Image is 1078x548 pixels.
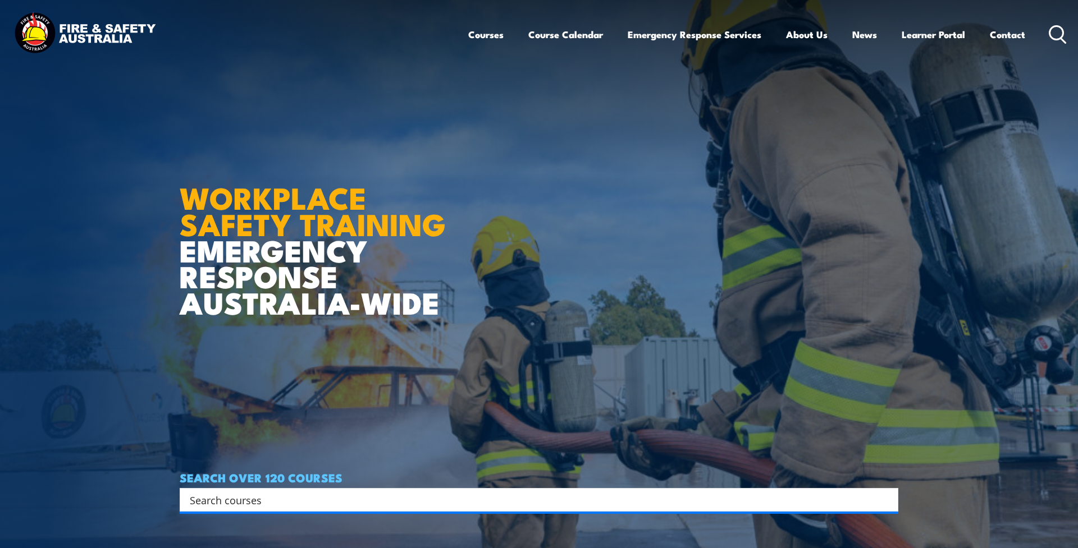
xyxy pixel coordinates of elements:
[852,20,877,49] a: News
[786,20,828,49] a: About Us
[468,20,504,49] a: Courses
[190,491,874,508] input: Search input
[528,20,603,49] a: Course Calendar
[879,492,894,508] button: Search magnifier button
[902,20,965,49] a: Learner Portal
[180,156,454,315] h1: EMERGENCY RESPONSE AUSTRALIA-WIDE
[180,173,446,246] strong: WORKPLACE SAFETY TRAINING
[628,20,761,49] a: Emergency Response Services
[192,492,876,508] form: Search form
[990,20,1025,49] a: Contact
[180,471,898,483] h4: SEARCH OVER 120 COURSES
